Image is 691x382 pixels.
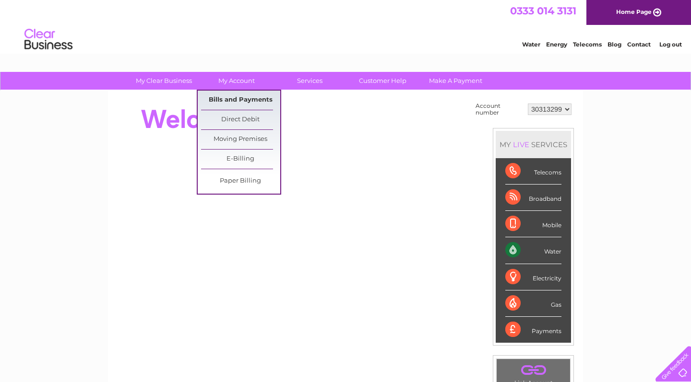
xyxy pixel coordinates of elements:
a: My Clear Business [124,72,203,90]
a: Telecoms [573,41,602,48]
a: Energy [546,41,567,48]
a: 0333 014 3131 [510,5,576,17]
a: Direct Debit [201,110,280,129]
a: Make A Payment [416,72,495,90]
a: Contact [627,41,651,48]
a: . [499,361,568,378]
a: Blog [608,41,621,48]
a: Customer Help [343,72,422,90]
div: Electricity [505,264,561,290]
div: Gas [505,290,561,317]
div: Payments [505,317,561,343]
div: Water [505,237,561,264]
div: Telecoms [505,158,561,185]
td: Account number [473,100,525,118]
a: Log out [659,41,682,48]
a: Water [522,41,540,48]
a: E-Billing [201,150,280,169]
div: Mobile [505,211,561,237]
img: logo.png [24,25,73,54]
a: Paper Billing [201,172,280,191]
a: Bills and Payments [201,91,280,110]
div: MY SERVICES [496,131,571,158]
div: Clear Business is a trading name of Verastar Limited (registered in [GEOGRAPHIC_DATA] No. 3667643... [119,5,573,46]
div: Broadband [505,185,561,211]
a: Services [270,72,349,90]
div: LIVE [511,140,531,149]
a: Moving Premises [201,130,280,149]
a: My Account [197,72,276,90]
